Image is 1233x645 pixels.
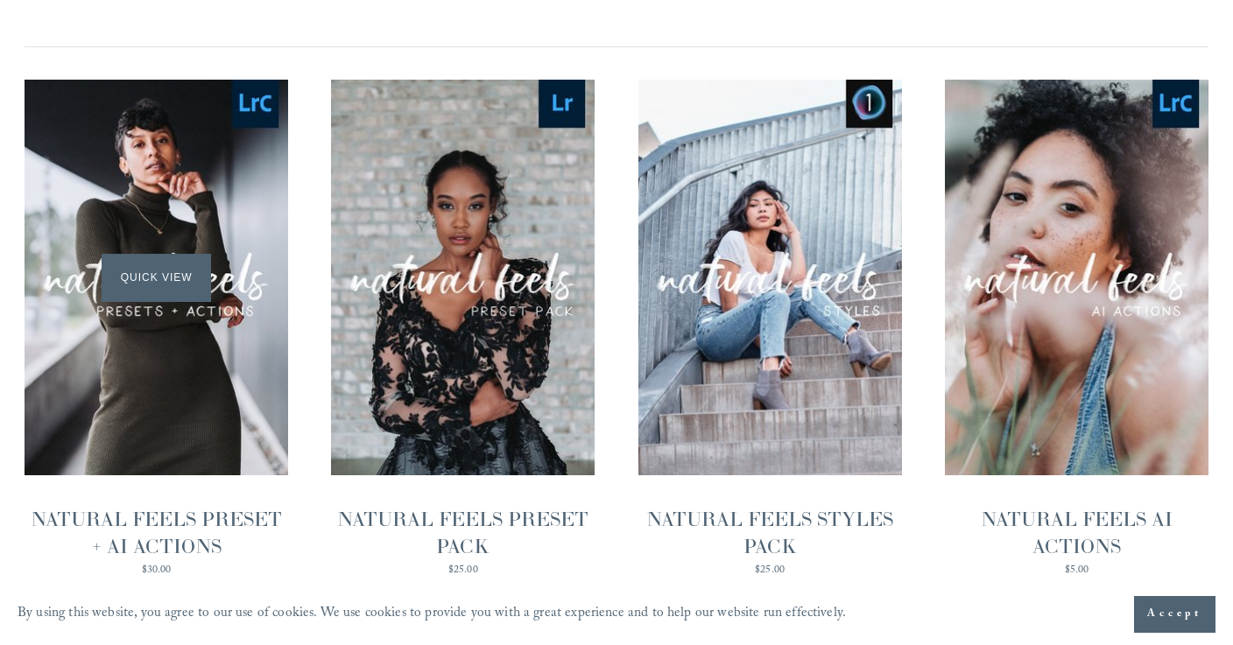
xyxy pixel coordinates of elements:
p: By using this website, you agree to our use of cookies. We use cookies to provide you with a grea... [18,601,846,628]
span: Accept [1147,606,1202,623]
div: NATURAL FEELS PRESET + AI ACTIONS [25,506,288,560]
div: NATURAL FEELS PRESET PACK [331,506,595,560]
span: Quick View [102,254,211,302]
div: $25.00 [638,565,902,576]
a: NATURAL FEELS PRESET + AI ACTIONS [25,80,288,579]
a: NATURAL FEELS PRESET PACK [331,80,595,579]
div: $25.00 [331,565,595,576]
div: $5.00 [945,565,1208,576]
button: Accept [1134,596,1215,633]
div: $30.00 [25,565,288,576]
a: NATURAL FEELS AI ACTIONS [945,80,1208,579]
div: NATURAL FEELS STYLES PACK [638,506,902,560]
div: NATURAL FEELS AI ACTIONS [945,506,1208,560]
a: NATURAL FEELS STYLES PACK [638,80,902,579]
